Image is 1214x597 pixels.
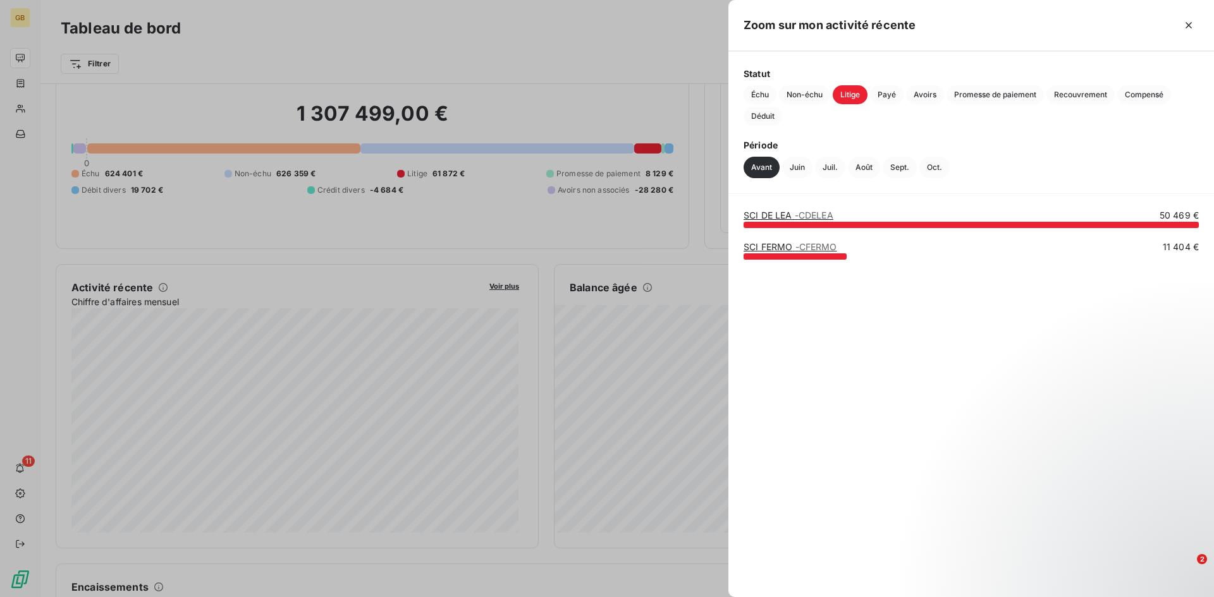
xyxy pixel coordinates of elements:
a: SCI FERMO [744,241,837,252]
button: Non-échu [779,85,830,104]
span: - CFERMO [795,241,837,252]
button: Juil. [815,157,845,178]
span: 2 [1197,554,1207,564]
span: 50 469 € [1160,209,1199,222]
button: Avant [744,157,780,178]
iframe: Intercom live chat [1171,554,1201,584]
a: SCI DE LEA [744,210,833,220]
span: Statut [744,67,1199,80]
span: 11 404 € [1163,241,1199,253]
h5: Zoom sur mon activité récente [744,16,916,34]
button: Oct. [919,157,950,178]
button: Payé [870,85,904,104]
span: Période [744,138,1199,152]
button: Juin [782,157,812,178]
button: Échu [744,85,776,104]
button: Août [848,157,880,178]
button: Avoirs [906,85,944,104]
span: - CDELEA [795,210,833,220]
button: Compensé [1117,85,1171,104]
button: Sept. [883,157,917,178]
button: Recouvrement [1046,85,1115,104]
button: Promesse de paiement [947,85,1044,104]
button: Litige [833,85,868,104]
iframe: Intercom notifications message [961,474,1214,563]
button: Déduit [744,107,782,126]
